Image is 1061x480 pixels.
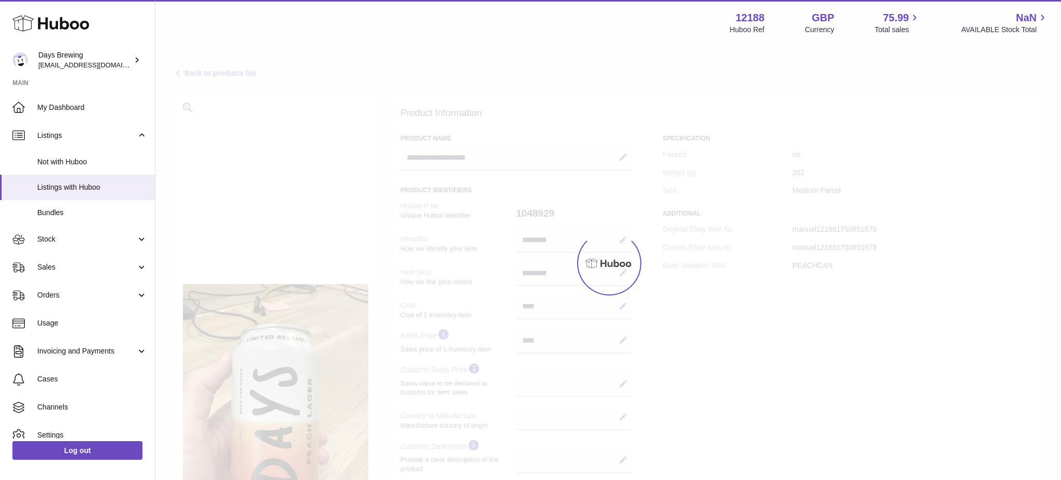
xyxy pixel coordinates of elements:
[37,402,147,412] span: Channels
[730,25,765,35] div: Huboo Ref
[37,131,136,140] span: Listings
[37,430,147,440] span: Settings
[812,11,834,25] strong: GBP
[37,234,136,244] span: Stock
[38,50,132,70] div: Days Brewing
[12,52,28,68] img: internalAdmin-12188@internal.huboo.com
[37,157,147,167] span: Not with Huboo
[1016,11,1037,25] span: NaN
[37,208,147,218] span: Bundles
[12,441,142,460] a: Log out
[37,182,147,192] span: Listings with Huboo
[37,262,136,272] span: Sales
[38,61,152,69] span: [EMAIL_ADDRESS][DOMAIN_NAME]
[37,318,147,328] span: Usage
[874,11,921,35] a: 75.99 Total sales
[883,11,909,25] span: 75.99
[37,290,136,300] span: Orders
[961,11,1049,35] a: NaN AVAILABLE Stock Total
[961,25,1049,35] span: AVAILABLE Stock Total
[37,374,147,384] span: Cases
[874,25,921,35] span: Total sales
[805,25,835,35] div: Currency
[37,103,147,112] span: My Dashboard
[736,11,765,25] strong: 12188
[37,346,136,356] span: Invoicing and Payments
